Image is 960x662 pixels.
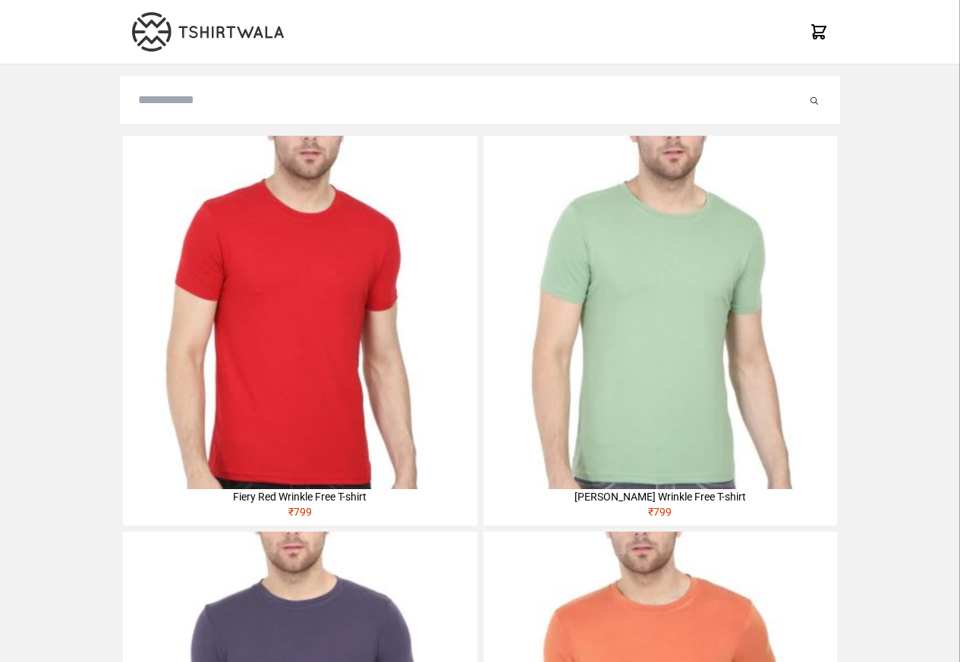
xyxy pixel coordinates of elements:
[483,136,837,489] img: 4M6A2211-320x320.jpg
[132,12,284,52] img: TW-LOGO-400-104.png
[123,136,477,526] a: Fiery Red Wrinkle Free T-shirt₹799
[123,489,477,504] div: Fiery Red Wrinkle Free T-shirt
[807,91,822,109] button: Submit your search query.
[483,489,837,504] div: [PERSON_NAME] Wrinkle Free T-shirt
[123,504,477,526] div: ₹ 799
[483,504,837,526] div: ₹ 799
[123,136,477,489] img: 4M6A2225-320x320.jpg
[483,136,837,526] a: [PERSON_NAME] Wrinkle Free T-shirt₹799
